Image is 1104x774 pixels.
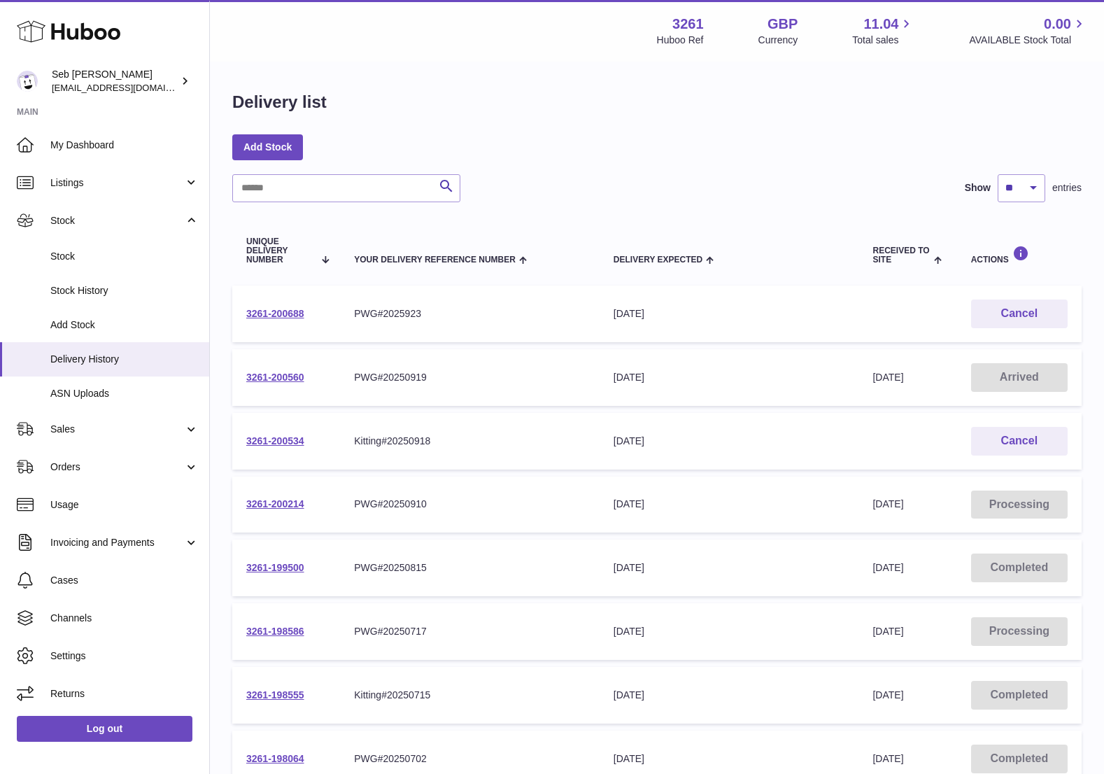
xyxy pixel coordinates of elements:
[232,91,327,113] h1: Delivery list
[50,460,184,474] span: Orders
[354,435,586,448] div: Kitting#20250918
[50,387,199,400] span: ASN Uploads
[50,536,184,549] span: Invoicing and Payments
[354,625,586,638] div: PWG#20250717
[614,498,845,511] div: [DATE]
[614,371,845,384] div: [DATE]
[971,427,1068,456] button: Cancel
[50,353,199,366] span: Delivery History
[965,181,991,195] label: Show
[246,308,304,319] a: 3261-200688
[50,498,199,512] span: Usage
[969,15,1087,47] a: 0.00 AVAILABLE Stock Total
[1044,15,1071,34] span: 0.00
[354,752,586,766] div: PWG#20250702
[50,318,199,332] span: Add Stock
[852,34,914,47] span: Total sales
[872,246,930,265] span: Received to Site
[50,574,199,587] span: Cases
[50,423,184,436] span: Sales
[614,689,845,702] div: [DATE]
[354,561,586,575] div: PWG#20250815
[50,649,199,663] span: Settings
[971,300,1068,328] button: Cancel
[50,214,184,227] span: Stock
[17,71,38,92] img: ecom@bravefoods.co.uk
[758,34,798,47] div: Currency
[354,371,586,384] div: PWG#20250919
[50,284,199,297] span: Stock History
[52,82,206,93] span: [EMAIL_ADDRESS][DOMAIN_NAME]
[872,562,903,573] span: [DATE]
[969,34,1087,47] span: AVAILABLE Stock Total
[614,435,845,448] div: [DATE]
[246,237,314,265] span: Unique Delivery Number
[872,498,903,509] span: [DATE]
[1052,181,1082,195] span: entries
[52,68,178,94] div: Seb [PERSON_NAME]
[246,435,304,446] a: 3261-200534
[50,139,199,152] span: My Dashboard
[872,689,903,701] span: [DATE]
[614,255,702,265] span: Delivery Expected
[614,561,845,575] div: [DATE]
[614,307,845,321] div: [DATE]
[246,562,304,573] a: 3261-199500
[232,134,303,160] a: Add Stock
[246,753,304,764] a: 3261-198064
[971,246,1068,265] div: Actions
[872,753,903,764] span: [DATE]
[354,255,516,265] span: Your Delivery Reference Number
[614,752,845,766] div: [DATE]
[354,689,586,702] div: Kitting#20250715
[50,612,199,625] span: Channels
[863,15,898,34] span: 11.04
[354,307,586,321] div: PWG#2025923
[614,625,845,638] div: [DATE]
[872,626,903,637] span: [DATE]
[246,689,304,701] a: 3261-198555
[50,687,199,701] span: Returns
[246,372,304,383] a: 3261-200560
[50,176,184,190] span: Listings
[17,716,192,741] a: Log out
[50,250,199,263] span: Stock
[657,34,704,47] div: Huboo Ref
[246,498,304,509] a: 3261-200214
[672,15,704,34] strong: 3261
[872,372,903,383] span: [DATE]
[852,15,914,47] a: 11.04 Total sales
[354,498,586,511] div: PWG#20250910
[246,626,304,637] a: 3261-198586
[767,15,798,34] strong: GBP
